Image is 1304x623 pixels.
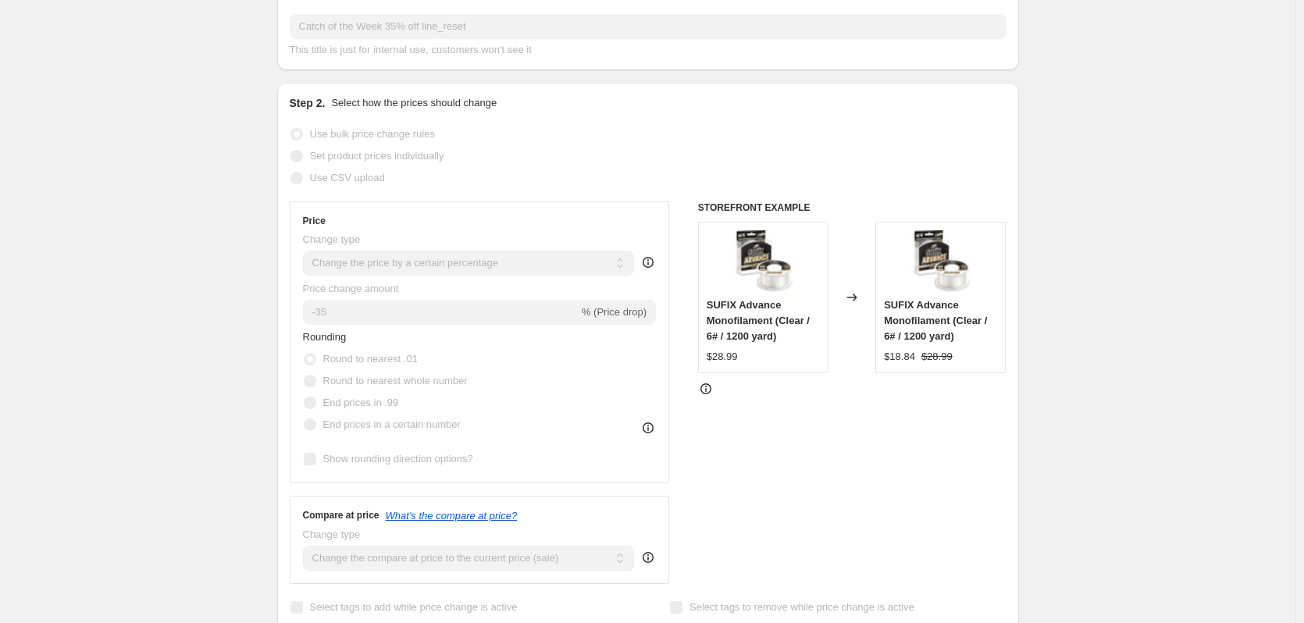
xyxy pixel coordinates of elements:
[732,230,794,293] img: SUFIX-Advance-Monofilament_80x.jpg
[303,331,347,343] span: Rounding
[331,95,497,111] p: Select how the prices should change
[290,95,326,111] h2: Step 2.
[707,349,738,365] div: $28.99
[689,601,914,613] span: Select tags to remove while price change is active
[884,299,987,342] span: SUFIX Advance Monofilament (Clear / 6# / 1200 yard)
[290,14,1007,39] input: 30% off holiday sale
[303,509,379,522] h3: Compare at price
[303,529,361,540] span: Change type
[323,397,399,408] span: End prices in .99
[310,172,385,183] span: Use CSV upload
[310,150,444,162] span: Set product prices individually
[884,349,915,365] div: $18.84
[386,510,518,522] button: What's the compare at price?
[290,44,532,55] span: This title is just for internal use, customers won't see it
[310,128,435,140] span: Use bulk price change rules
[323,375,468,386] span: Round to nearest whole number
[323,418,461,430] span: End prices in a certain number
[910,230,972,293] img: SUFIX-Advance-Monofilament_80x.jpg
[698,201,1007,214] h6: STOREFRONT EXAMPLE
[323,453,473,465] span: Show rounding direction options?
[310,601,518,613] span: Select tags to add while price change is active
[582,306,647,318] span: % (Price drop)
[303,233,361,245] span: Change type
[303,300,579,325] input: -15
[640,550,656,565] div: help
[707,299,810,342] span: SUFIX Advance Monofilament (Clear / 6# / 1200 yard)
[640,255,656,270] div: help
[303,215,326,227] h3: Price
[303,283,399,294] span: Price change amount
[323,353,418,365] span: Round to nearest .01
[921,349,953,365] strike: $28.99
